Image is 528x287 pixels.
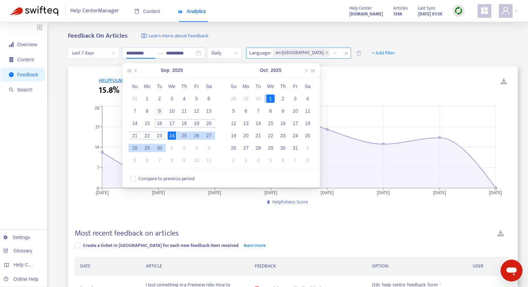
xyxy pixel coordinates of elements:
[155,119,164,127] div: 16
[158,50,163,56] span: to
[153,105,166,117] td: 2025-09-09
[70,4,119,17] span: Help Center Manager
[356,51,361,56] span: delete
[367,48,400,59] button: + Add filter
[17,42,37,47] span: Overview
[203,154,215,166] td: 2025-10-11
[242,144,250,152] div: 27
[279,95,287,103] div: 2
[242,95,250,103] div: 29
[254,156,262,164] div: 4
[301,154,314,166] td: 2025-11-08
[301,142,314,154] td: 2025-11-01
[264,129,277,142] td: 2025-10-22
[454,7,463,15] img: sync.dc5367851b00ba804db3.png
[136,175,197,183] span: Compare to previous period
[180,156,188,164] div: 9
[227,92,240,105] td: 2025-09-28
[155,107,164,115] div: 9
[289,142,301,154] td: 2025-10-31
[192,107,201,115] div: 12
[303,95,312,103] div: 4
[141,117,153,129] td: 2025-09-15
[129,154,141,166] td: 2025-10-05
[131,119,139,127] div: 14
[227,105,240,117] td: 2025-10-05
[277,129,289,142] td: 2025-10-23
[242,119,250,127] div: 13
[168,119,176,127] div: 17
[166,80,178,92] th: We
[83,241,239,249] span: Create a ticket in [GEOGRAPHIC_DATA] for each new feedback item received
[277,142,289,154] td: 2025-10-30
[321,188,334,196] tspan: [DATE]
[244,241,266,249] a: learn more
[205,107,213,115] div: 13
[227,80,240,92] th: Su
[192,144,201,152] div: 3
[153,117,166,129] td: 2025-09-16
[289,80,301,92] th: Fr
[155,144,164,152] div: 30
[190,92,203,105] td: 2025-09-05
[264,80,277,92] th: We
[129,117,141,129] td: 2025-09-14
[254,119,262,127] div: 14
[501,260,523,282] iframe: Button to launch messaging window
[301,92,314,105] td: 2025-10-04
[190,105,203,117] td: 2025-09-12
[96,188,109,196] tspan: [DATE]
[279,107,287,115] div: 9
[240,142,252,154] td: 2025-10-27
[9,57,14,62] span: container
[131,95,139,103] div: 31
[367,257,467,276] th: OPTION
[166,142,178,154] td: 2025-10-01
[205,119,213,127] div: 20
[242,132,250,140] div: 20
[249,257,367,276] th: FEEDBACK
[325,51,328,55] span: close
[227,129,240,142] td: 2025-10-19
[155,95,164,103] div: 2
[303,119,312,127] div: 18
[229,95,238,103] div: 28
[252,142,264,154] td: 2025-10-28
[291,132,299,140] div: 24
[97,164,99,172] tspan: 7
[129,80,141,92] th: Su
[75,257,140,276] th: DATE
[131,132,139,140] div: 21
[9,87,14,92] span: search
[95,104,99,112] tspan: 28
[279,119,287,127] div: 16
[277,117,289,129] td: 2025-10-16
[153,142,166,154] td: 2025-09-30
[178,129,190,142] td: 2025-09-25
[303,132,312,140] div: 25
[254,107,262,115] div: 7
[212,48,238,58] span: Daily
[3,248,32,253] a: Glossary
[272,198,308,206] span: Helpfulness Score
[372,49,395,57] span: + Add filter
[99,84,119,97] span: 15.8%
[190,80,203,92] th: Fr
[247,48,272,58] span: Language :
[208,188,221,196] tspan: [DATE]
[291,119,299,127] div: 17
[301,80,314,92] th: Sa
[192,95,201,103] div: 5
[240,80,252,92] th: Mo
[480,7,489,15] span: appstore
[95,123,99,130] tspan: 21
[143,107,151,115] div: 8
[178,142,190,154] td: 2025-10-02
[349,4,372,12] span: Help Center
[141,154,153,166] td: 2025-10-06
[279,144,287,152] div: 30
[166,117,178,129] td: 2025-09-17
[141,33,147,39] img: image-link
[264,117,277,129] td: 2025-10-15
[203,80,215,92] th: Sa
